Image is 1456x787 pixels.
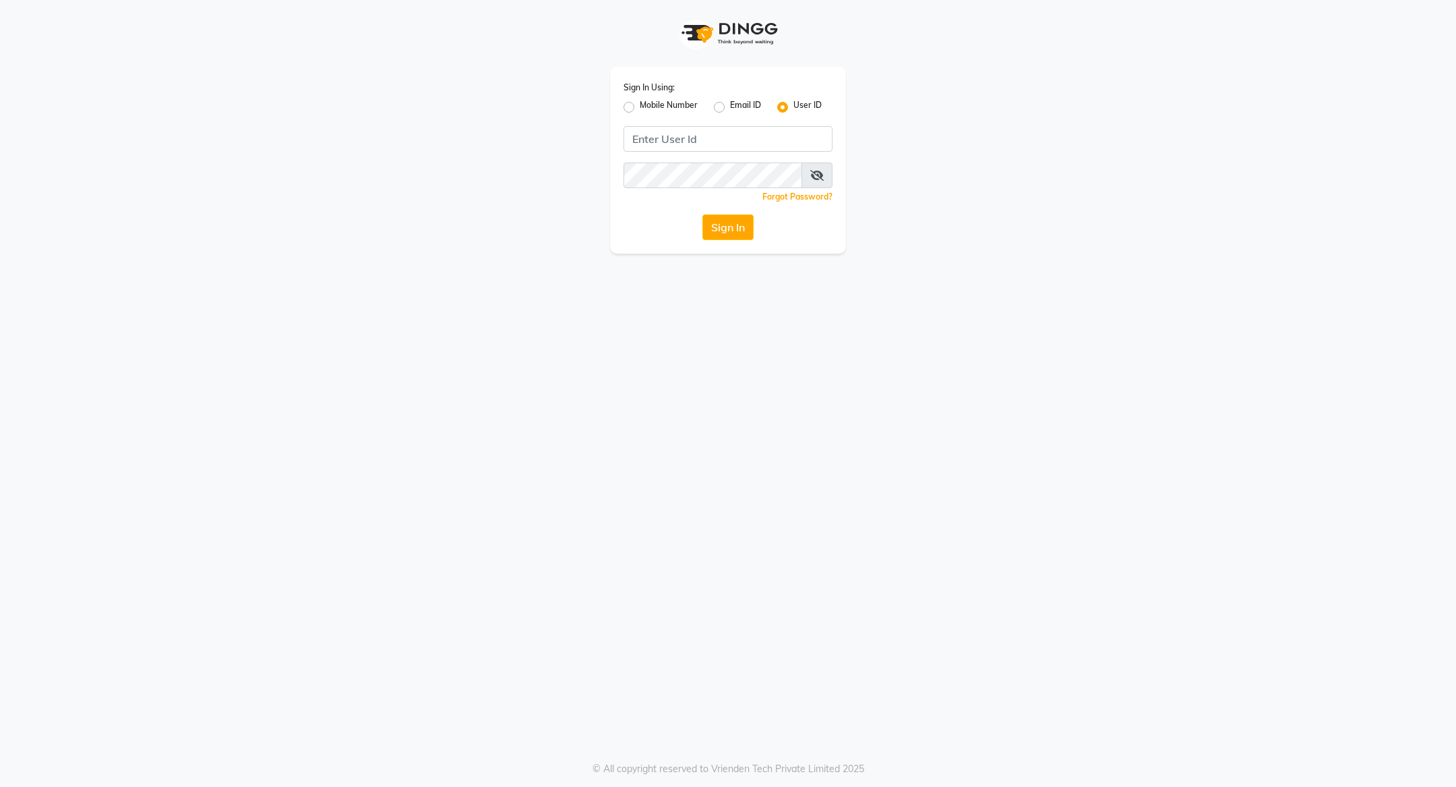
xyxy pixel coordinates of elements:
a: Forgot Password? [762,192,832,202]
label: User ID [793,99,822,115]
img: logo1.svg [674,13,782,53]
label: Sign In Using: [624,82,675,94]
input: Username [624,126,832,152]
label: Email ID [730,99,761,115]
button: Sign In [702,214,754,240]
label: Mobile Number [640,99,698,115]
input: Username [624,163,802,188]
